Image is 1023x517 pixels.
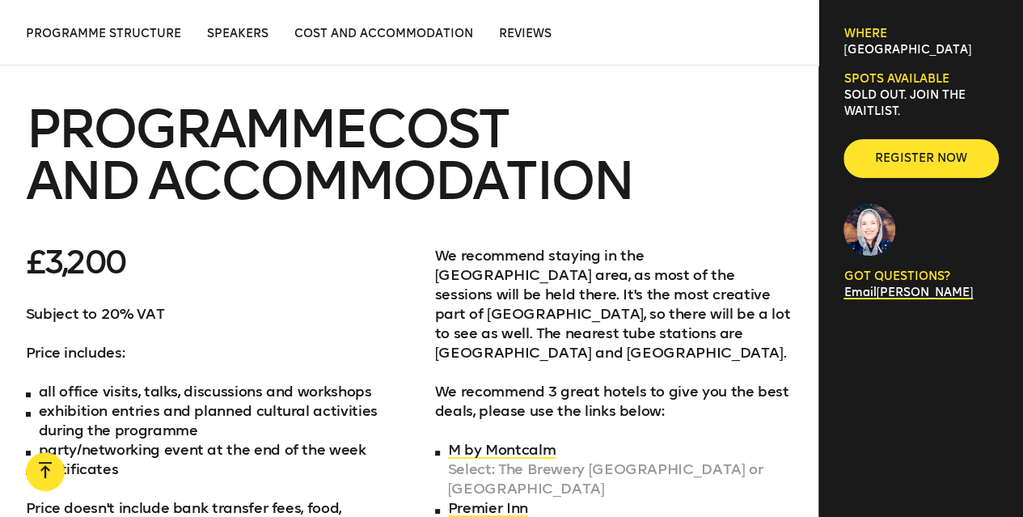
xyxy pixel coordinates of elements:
a: M by Montcalm [448,441,556,459]
button: Register now [843,139,999,178]
span: Cost and Accommodation [294,27,473,40]
p: Price includes: [26,343,384,362]
h6: Spots available [843,71,997,87]
li: certificates [26,460,384,479]
a: Premier Inn [448,499,528,517]
li: exhibition entries and planned cultural activities during the programme [26,401,384,440]
p: Subject to 20% VAT [26,304,384,324]
a: Email[PERSON_NAME] [843,286,973,299]
span: PROGRAMME COST AND ACCOMMODATION [26,97,632,213]
p: We recommend staying in the [GEOGRAPHIC_DATA] area, as most of the sessions will be held there. I... [435,246,793,362]
p: £3,200 [26,246,384,278]
li: all office visits, talks, discussions and workshops [26,382,384,401]
span: Programme Structure [26,27,181,40]
li: party/networking event at the end of the week [26,440,384,460]
p: GOT QUESTIONS? [843,269,997,285]
p: [GEOGRAPHIC_DATA] [843,42,997,58]
h6: Where [843,26,997,42]
span: Register now [869,150,973,167]
p: We recommend 3 great hotels to give you the best deals, please use the links below: [435,382,793,421]
em: Select: The Brewery [GEOGRAPHIC_DATA] or [GEOGRAPHIC_DATA] [448,460,793,498]
p: SOLD OUT. Join the waitlist. [843,87,997,120]
span: Reviews [499,27,552,40]
span: Speakers [207,27,268,40]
